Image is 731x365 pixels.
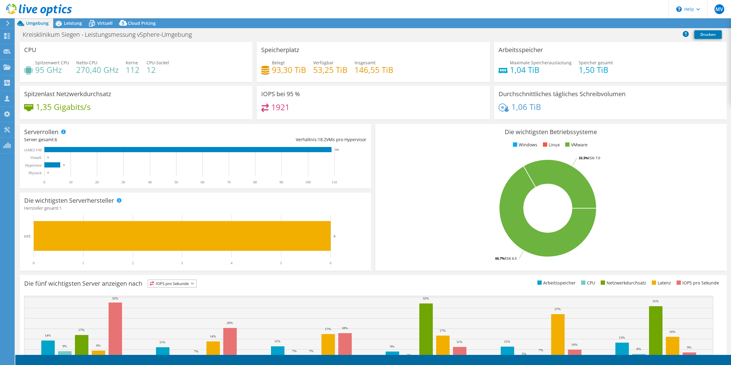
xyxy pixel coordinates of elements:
[128,20,156,26] span: Cloud Pricing
[24,197,114,204] h3: Die wichtigsten Serverhersteller
[147,66,169,73] h4: 12
[330,261,332,265] text: 6
[64,20,82,26] span: Leistung
[571,343,577,346] text: 10%
[280,261,282,265] text: 5
[342,326,348,330] text: 18%
[147,60,169,66] span: CPU-Sockel
[536,280,576,286] li: Arbeitsspeicher
[26,20,49,26] span: Umgebung
[148,280,196,287] span: IOPS pro Sekunde
[505,256,517,261] tspan: ESXi 6.5
[522,352,526,356] text: 5%
[335,148,339,151] text: 109
[650,280,671,286] li: Latenz
[126,66,139,73] h4: 112
[599,280,646,286] li: Netzwerkdurchsatz
[24,129,58,135] h3: Serverrollen
[24,47,36,53] h3: CPU
[126,60,138,66] span: Kerne
[694,30,722,39] a: Drucken
[619,336,625,339] text: 13%
[194,349,199,353] text: 7%
[201,180,204,184] text: 60
[132,261,134,265] text: 2
[499,47,543,53] h3: Arbeitsspeicher
[541,141,560,148] li: Linux
[325,327,331,331] text: 17%
[423,296,429,300] text: 32%
[390,344,395,348] text: 9%
[332,180,337,184] text: 110
[499,91,625,97] h3: Durchschnittliches tägliches Schreibvolumen
[407,353,411,357] text: 5%
[669,330,675,333] text: 16%
[24,234,31,239] text: HPE
[78,328,84,332] text: 17%
[588,156,600,160] tspan: ESXi 7.0
[334,234,336,238] text: 6
[580,280,595,286] li: CPU
[280,180,283,184] text: 90
[579,66,613,73] h4: 1,50 TiB
[43,180,45,184] text: 0
[495,256,505,261] tspan: 66.7%
[555,307,561,311] text: 27%
[195,136,366,143] div: Verhältnis: VMs pro Hypervisor
[63,164,65,167] text: 6
[35,66,69,73] h4: 95 GHz
[69,180,72,184] text: 10
[380,129,722,135] h3: Die wichtigsten Betriebssysteme
[511,141,537,148] li: Windows
[253,180,257,184] text: 80
[47,171,49,174] text: 0
[121,180,125,184] text: 30
[35,60,69,66] span: Spitzenwert CPU
[652,299,659,303] text: 31%
[59,205,62,211] span: 1
[511,103,541,110] h4: 1,06 TiB
[504,340,510,343] text: 11%
[97,20,113,26] span: Virtuell
[261,91,300,97] h3: IOPS bei 95 %
[272,66,306,73] h4: 93,30 TiB
[24,91,111,97] h3: Spitzenlast Netzwerkdurchsatz
[579,156,588,160] tspan: 33.3%
[47,156,49,159] text: 0
[24,205,366,212] h4: Hersteller gesamt:
[714,4,724,14] span: MV
[112,296,118,300] text: 32%
[636,347,641,351] text: 8%
[210,334,216,338] text: 14%
[24,136,195,143] div: Server gesamt:
[174,180,178,184] text: 50
[36,103,91,110] h4: 1,35 Gigabits/s
[227,180,231,184] text: 70
[33,261,35,265] text: 0
[510,66,572,73] h4: 1,04 TiB
[440,329,446,332] text: 17%
[687,345,692,349] text: 9%
[25,163,42,167] text: Hypervisor
[354,66,393,73] h4: 146,55 TiB
[274,339,280,343] text: 11%
[45,333,51,337] text: 14%
[28,171,42,175] text: Physisch
[148,180,152,184] text: 40
[76,60,97,66] span: Netto-CPU
[313,60,334,66] span: Verfügbar
[292,349,297,353] text: 7%
[20,31,201,38] h1: Kreisklinikum Siegen - Leistungsmessung vSphere-Umgebung
[62,344,67,348] text: 9%
[231,261,232,265] text: 4
[318,137,326,142] span: 18.2
[564,141,588,148] li: VMware
[261,47,299,53] h3: Speicherplatz
[676,6,682,12] svg: \n
[309,349,314,353] text: 7%
[313,66,347,73] h4: 53,25 TiB
[354,60,376,66] span: Insgesamt
[30,156,41,160] text: Virtuell
[675,280,719,286] li: IOPS pro Sekunde
[95,180,99,184] text: 20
